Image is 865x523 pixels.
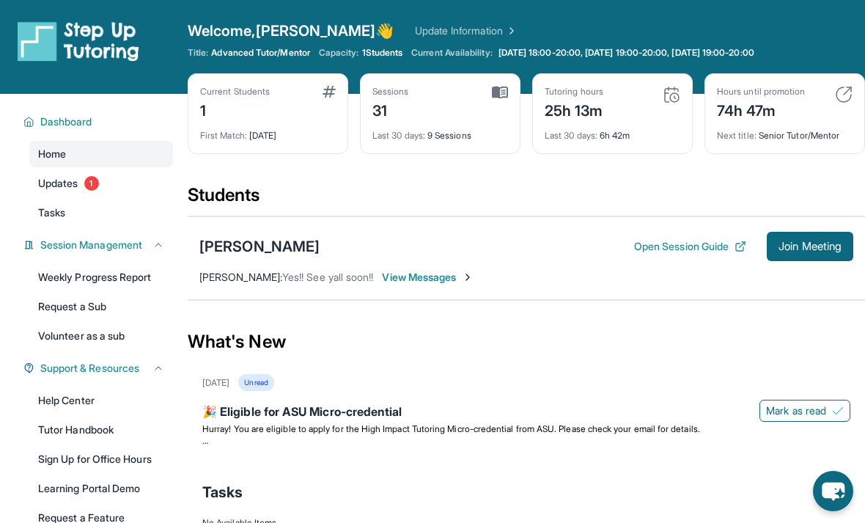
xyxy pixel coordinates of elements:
[200,130,247,141] span: First Match :
[372,98,409,121] div: 31
[545,130,597,141] span: Last 30 days :
[372,86,409,98] div: Sessions
[211,47,309,59] span: Advanced Tutor/Mentor
[200,86,270,98] div: Current Students
[200,121,336,142] div: [DATE]
[767,232,853,261] button: Join Meeting
[415,23,518,38] a: Update Information
[188,47,208,59] span: Title:
[813,471,853,511] button: chat-button
[29,387,173,414] a: Help Center
[202,377,229,389] div: [DATE]
[663,86,680,103] img: card
[29,293,173,320] a: Request a Sub
[496,47,757,59] a: [DATE] 18:00-20:00, [DATE] 19:00-20:00, [DATE] 19:00-20:00
[545,98,603,121] div: 25h 13m
[503,23,518,38] img: Chevron Right
[372,130,425,141] span: Last 30 days :
[498,47,754,59] span: [DATE] 18:00-20:00, [DATE] 19:00-20:00, [DATE] 19:00-20:00
[84,176,99,191] span: 1
[411,47,492,59] span: Current Availability:
[29,170,173,197] a: Updates1
[200,98,270,121] div: 1
[319,47,359,59] span: Capacity:
[202,482,243,502] span: Tasks
[29,446,173,472] a: Sign Up for Office Hours
[34,361,164,376] button: Support & Resources
[40,238,142,252] span: Session Management
[29,141,173,167] a: Home
[29,200,173,226] a: Tasks
[372,121,508,142] div: 9 Sessions
[832,405,844,417] img: Mark as read
[759,400,850,422] button: Mark as read
[188,21,394,41] span: Welcome, [PERSON_NAME] 👋
[29,475,173,502] a: Learning Portal Demo
[835,86,853,103] img: card
[38,147,66,161] span: Home
[188,310,865,374] div: What's New
[34,238,164,252] button: Session Management
[545,121,680,142] div: 6h 42m
[362,47,403,59] span: 1 Students
[492,86,508,99] img: card
[717,86,805,98] div: Hours until promotion
[717,98,805,121] div: 74h 47m
[29,264,173,290] a: Weekly Progress Report
[34,114,164,129] button: Dashboard
[40,114,92,129] span: Dashboard
[717,130,757,141] span: Next title :
[199,236,320,257] div: [PERSON_NAME]
[29,417,173,443] a: Tutor Handbook
[634,239,746,254] button: Open Session Guide
[778,242,842,251] span: Join Meeting
[202,403,850,423] div: 🎉 Eligible for ASU Micro-credential
[188,183,865,216] div: Students
[766,403,826,418] span: Mark as read
[199,271,282,283] span: [PERSON_NAME] :
[282,271,373,283] span: Yes!! See yall soon!!
[323,86,336,98] img: card
[38,205,65,220] span: Tasks
[38,176,78,191] span: Updates
[238,374,273,391] div: Unread
[29,323,173,349] a: Volunteer as a sub
[545,86,603,98] div: Tutoring hours
[202,423,700,434] span: Hurray! You are eligible to apply for the High Impact Tutoring Micro-credential from ASU. Please ...
[717,121,853,142] div: Senior Tutor/Mentor
[462,271,474,283] img: Chevron-Right
[40,361,139,376] span: Support & Resources
[382,270,474,285] span: View Messages
[18,21,139,62] img: logo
